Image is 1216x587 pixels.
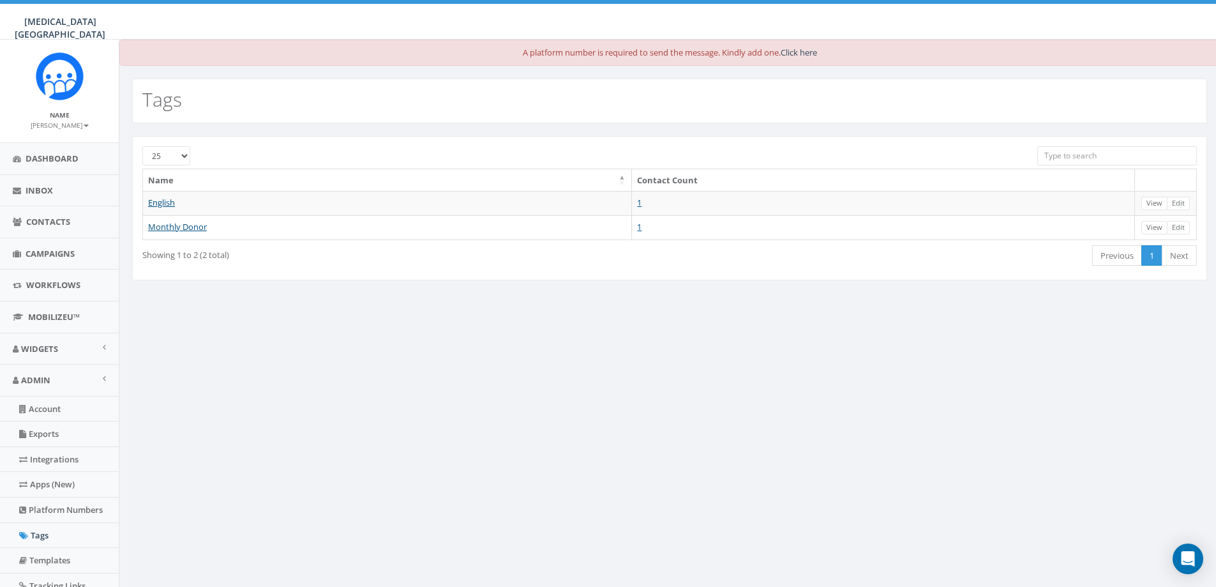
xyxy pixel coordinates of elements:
input: Type to search [1037,146,1197,165]
a: View [1141,197,1167,210]
a: Previous [1092,245,1142,266]
div: Open Intercom Messenger [1173,544,1203,574]
span: Inbox [26,185,53,196]
span: Admin [21,374,50,386]
span: Widgets [21,343,58,354]
div: Showing 1 to 2 (2 total) [142,244,571,261]
a: 1 [637,221,642,233]
span: [MEDICAL_DATA] [GEOGRAPHIC_DATA] [15,15,105,40]
a: 1 [637,197,642,208]
span: Contacts [26,216,70,227]
a: Monthly Donor [148,221,207,233]
a: 1 [1141,245,1162,266]
a: View [1141,221,1167,234]
img: Rally_Corp_Icon.png [36,52,84,100]
small: Name [50,111,70,119]
a: English [148,197,175,208]
a: [PERSON_NAME] [31,119,89,130]
th: Name: activate to sort column descending [143,169,632,192]
a: Click here [781,47,817,58]
span: MobilizeU™ [28,311,80,323]
th: Contact Count [632,169,1135,192]
small: [PERSON_NAME] [31,121,89,130]
span: Dashboard [26,153,79,164]
a: Edit [1167,221,1190,234]
a: Next [1162,245,1197,266]
span: Workflows [26,279,80,291]
h2: Tags [142,89,182,110]
a: Edit [1167,197,1190,210]
span: Campaigns [26,248,75,259]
